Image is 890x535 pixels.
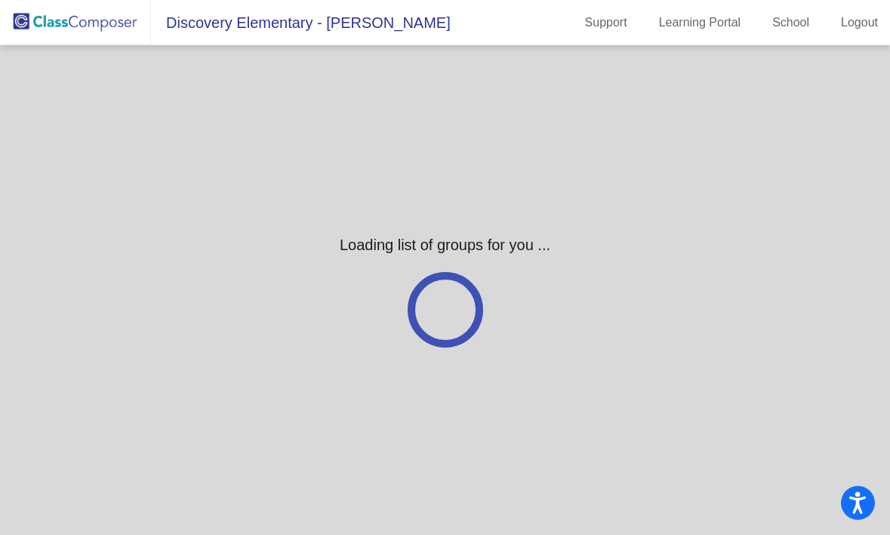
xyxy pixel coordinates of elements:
span: Loading list of groups for you ... [340,233,550,257]
a: Support [573,11,639,35]
span: Discovery Elementary - [PERSON_NAME] [151,11,451,35]
a: School [760,11,821,35]
a: Logout [829,11,890,35]
a: Learning Portal [647,11,753,35]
